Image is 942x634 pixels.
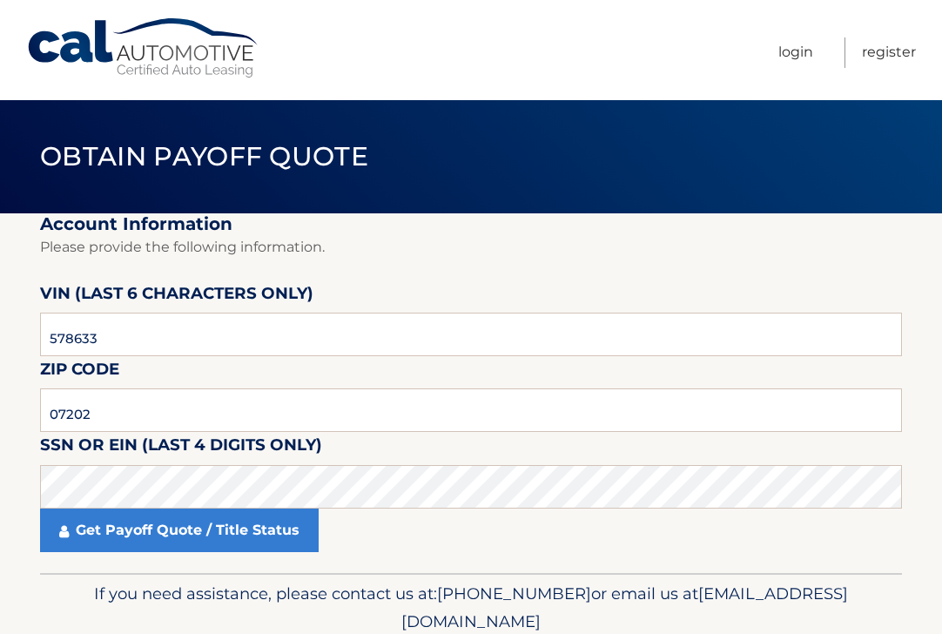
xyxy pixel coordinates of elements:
label: VIN (last 6 characters only) [40,280,313,313]
label: SSN or EIN (last 4 digits only) [40,432,322,464]
span: [PHONE_NUMBER] [437,583,591,604]
a: Get Payoff Quote / Title Status [40,509,319,552]
h2: Account Information [40,213,902,235]
a: Register [862,37,916,68]
a: Login [778,37,813,68]
a: Cal Automotive [26,17,261,79]
p: Please provide the following information. [40,235,902,260]
span: Obtain Payoff Quote [40,140,368,172]
label: Zip Code [40,356,119,388]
